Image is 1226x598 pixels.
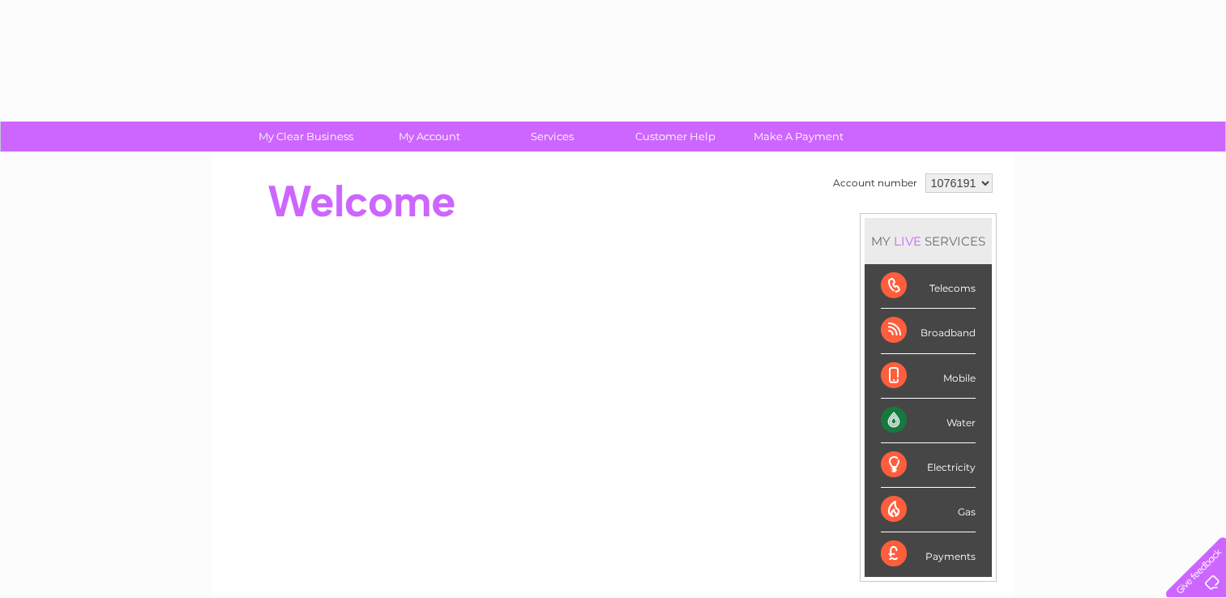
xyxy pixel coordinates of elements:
[829,169,921,197] td: Account number
[881,309,976,353] div: Broadband
[865,218,992,264] div: MY SERVICES
[881,399,976,443] div: Water
[609,122,742,152] a: Customer Help
[891,233,925,249] div: LIVE
[881,443,976,488] div: Electricity
[881,488,976,532] div: Gas
[881,354,976,399] div: Mobile
[485,122,619,152] a: Services
[881,264,976,309] div: Telecoms
[239,122,373,152] a: My Clear Business
[881,532,976,576] div: Payments
[732,122,865,152] a: Make A Payment
[362,122,496,152] a: My Account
